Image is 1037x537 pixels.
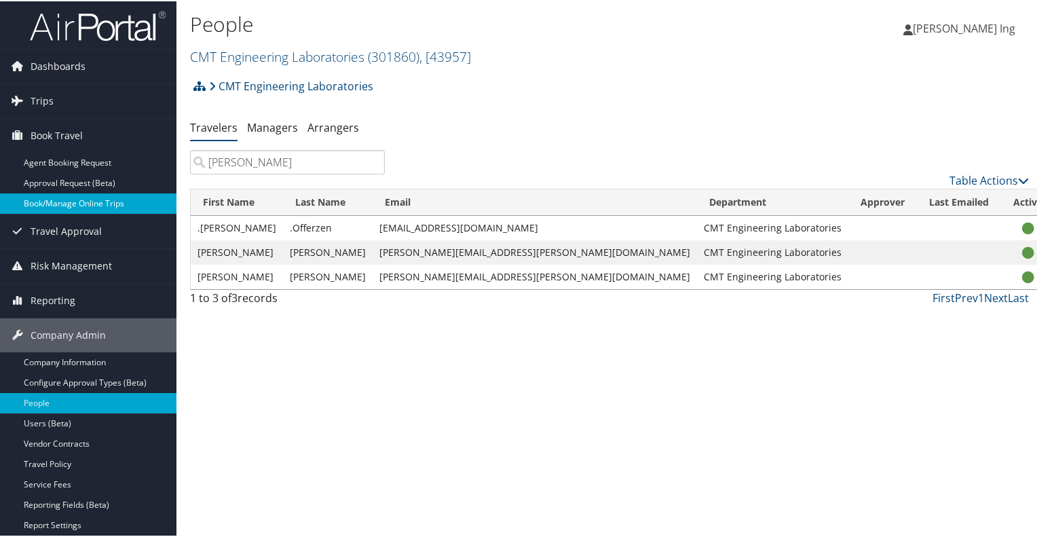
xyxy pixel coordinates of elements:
[190,149,385,173] input: Search
[190,289,385,312] div: 1 to 3 of records
[283,239,373,263] td: [PERSON_NAME]
[917,188,1001,215] th: Last Emailed: activate to sort column ascending
[31,213,102,247] span: Travel Approval
[247,119,298,134] a: Managers
[697,188,848,215] th: Department: activate to sort column ascending
[373,215,697,239] td: [EMAIL_ADDRESS][DOMAIN_NAME]
[191,239,283,263] td: [PERSON_NAME]
[903,7,1029,48] a: [PERSON_NAME] Ing
[978,289,984,304] a: 1
[191,215,283,239] td: .[PERSON_NAME]
[31,117,83,151] span: Book Travel
[949,172,1029,187] a: Table Actions
[191,263,283,288] td: [PERSON_NAME]
[307,119,359,134] a: Arrangers
[283,263,373,288] td: [PERSON_NAME]
[697,215,848,239] td: CMT Engineering Laboratories
[283,215,373,239] td: .Offerzen
[955,289,978,304] a: Prev
[31,317,106,351] span: Company Admin
[373,263,697,288] td: [PERSON_NAME][EMAIL_ADDRESS][PERSON_NAME][DOMAIN_NAME]
[932,289,955,304] a: First
[984,289,1008,304] a: Next
[697,239,848,263] td: CMT Engineering Laboratories
[368,46,419,64] span: ( 301860 )
[373,188,697,215] th: Email: activate to sort column ascending
[231,289,238,304] span: 3
[190,9,749,37] h1: People
[31,248,112,282] span: Risk Management
[30,9,166,41] img: airportal-logo.png
[1008,289,1029,304] a: Last
[209,71,373,98] a: CMT Engineering Laboratories
[31,48,86,82] span: Dashboards
[848,188,917,215] th: Approver
[31,83,54,117] span: Trips
[373,239,697,263] td: [PERSON_NAME][EMAIL_ADDRESS][PERSON_NAME][DOMAIN_NAME]
[31,282,75,316] span: Reporting
[190,46,471,64] a: CMT Engineering Laboratories
[419,46,471,64] span: , [ 43957 ]
[283,188,373,215] th: Last Name: activate to sort column descending
[913,20,1015,35] span: [PERSON_NAME] Ing
[697,263,848,288] td: CMT Engineering Laboratories
[190,119,238,134] a: Travelers
[191,188,283,215] th: First Name: activate to sort column ascending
